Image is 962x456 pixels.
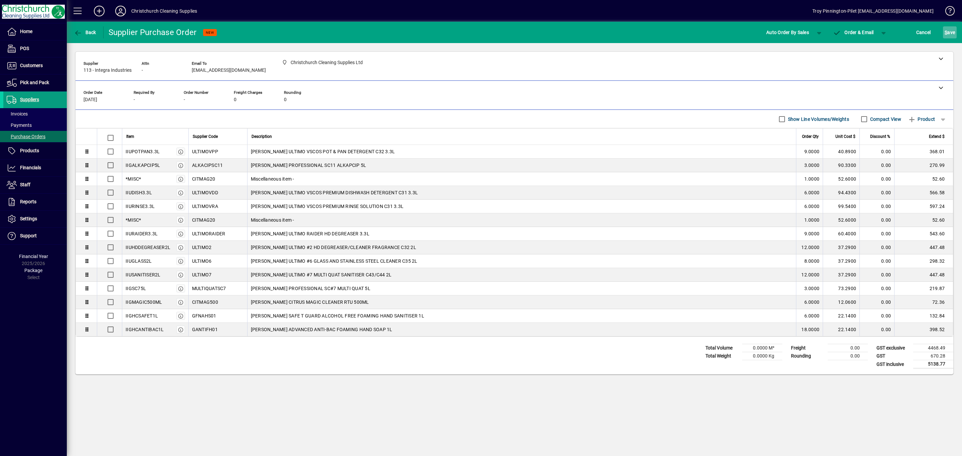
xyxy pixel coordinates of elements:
[126,244,170,251] div: IIUHDDEGREASER2L
[823,186,859,200] td: 94.4300
[859,227,894,241] td: 0.00
[796,145,823,159] td: 9.0000
[828,344,868,352] td: 0.00
[796,295,823,309] td: 6.0000
[20,97,39,102] span: Suppliers
[796,213,823,227] td: 1.0000
[188,200,247,213] td: ULTIMOVRA
[126,203,155,210] div: IIURINSE3.3L
[788,344,828,352] td: Freight
[823,145,859,159] td: 40.8900
[20,182,30,187] span: Staff
[929,133,945,140] span: Extend $
[126,230,158,237] div: IIURAIDER3.3L
[830,26,877,38] button: Order & Email
[251,162,366,169] span: [PERSON_NAME] PROFESSIONAL SC11 ALKAPCIP 5L
[787,116,849,123] label: Show Line Volumes/Weights
[796,268,823,282] td: 12.0000
[913,360,953,369] td: 5138.77
[89,5,110,17] button: Add
[905,113,938,125] button: Product
[796,241,823,254] td: 12.0000
[20,199,36,204] span: Reports
[3,228,67,244] a: Support
[859,241,894,254] td: 0.00
[7,111,28,117] span: Invoices
[20,80,49,85] span: Pick and Pack
[916,27,931,38] span: Cancel
[702,344,742,352] td: Total Volume
[796,172,823,186] td: 1.0000
[3,211,67,227] a: Settings
[894,309,953,323] td: 132.84
[251,217,294,223] span: Miscellaneous item -
[796,282,823,295] td: 3.0000
[142,68,143,73] span: -
[859,145,894,159] td: 0.00
[859,186,894,200] td: 0.00
[20,148,39,153] span: Products
[3,131,67,142] a: Purchase Orders
[134,97,135,102] span: -
[188,323,247,336] td: GANTIFH01
[796,186,823,200] td: 6.0000
[742,344,782,352] td: 0.0000 M³
[796,227,823,241] td: 9.0000
[859,323,894,336] td: 0.00
[3,74,67,91] a: Pick and Pack
[72,26,98,38] button: Back
[894,200,953,213] td: 597.24
[251,230,369,237] span: [PERSON_NAME] ULTIMO RAIDER HD DEGREASER 3.3L
[251,326,392,333] span: [PERSON_NAME] ADVANCED ANTI-BAC FOAMING HAND SOAP 1L
[188,254,247,268] td: ULTIMO6
[84,68,132,73] span: 113 - Integra Industries
[859,159,894,172] td: 0.00
[188,309,247,323] td: GFNAHS01
[7,134,45,139] span: Purchase Orders
[126,133,134,140] span: Item
[188,213,247,227] td: CITMAG20
[873,352,913,360] td: GST
[742,352,782,360] td: 0.0000 Kg
[188,268,247,282] td: ULTIMO7
[3,177,67,193] a: Staff
[3,40,67,57] a: POS
[915,26,933,38] button: Cancel
[74,30,96,35] span: Back
[823,282,859,295] td: 73.2900
[894,241,953,254] td: 447.48
[251,148,395,155] span: [PERSON_NAME] ULTIMO VSCOS POT & PAN DETERGENT C32 3.3L
[859,200,894,213] td: 0.00
[126,312,158,319] div: IIGHCSAFET1L
[823,159,859,172] td: 90.3300
[859,268,894,282] td: 0.00
[894,159,953,172] td: 270.99
[3,120,67,131] a: Payments
[859,213,894,227] td: 0.00
[796,323,823,336] td: 18.0000
[894,254,953,268] td: 298.32
[251,271,392,278] span: [PERSON_NAME] ULTIMO #7 MULTI QUAT SANITISER C43/C44 2L
[873,344,913,352] td: GST exclusive
[894,227,953,241] td: 543.60
[126,326,164,333] div: IIGHCANTIBAC1L
[894,213,953,227] td: 52.60
[251,312,424,319] span: [PERSON_NAME] SAFE T GUARD ALCOHOL FREE FOAMING HAND SANITISER 1L
[823,172,859,186] td: 52.6000
[943,26,957,38] button: Save
[835,133,855,140] span: Unit Cost $
[7,123,32,128] span: Payments
[945,27,955,38] span: ave
[84,97,97,102] span: [DATE]
[823,227,859,241] td: 60.4000
[192,68,266,73] span: [EMAIL_ADDRESS][DOMAIN_NAME]
[796,159,823,172] td: 3.0000
[206,30,214,35] span: NEW
[3,194,67,210] a: Reports
[859,254,894,268] td: 0.00
[3,108,67,120] a: Invoices
[20,233,37,238] span: Support
[796,309,823,323] td: 6.0000
[823,241,859,254] td: 37.2900
[859,295,894,309] td: 0.00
